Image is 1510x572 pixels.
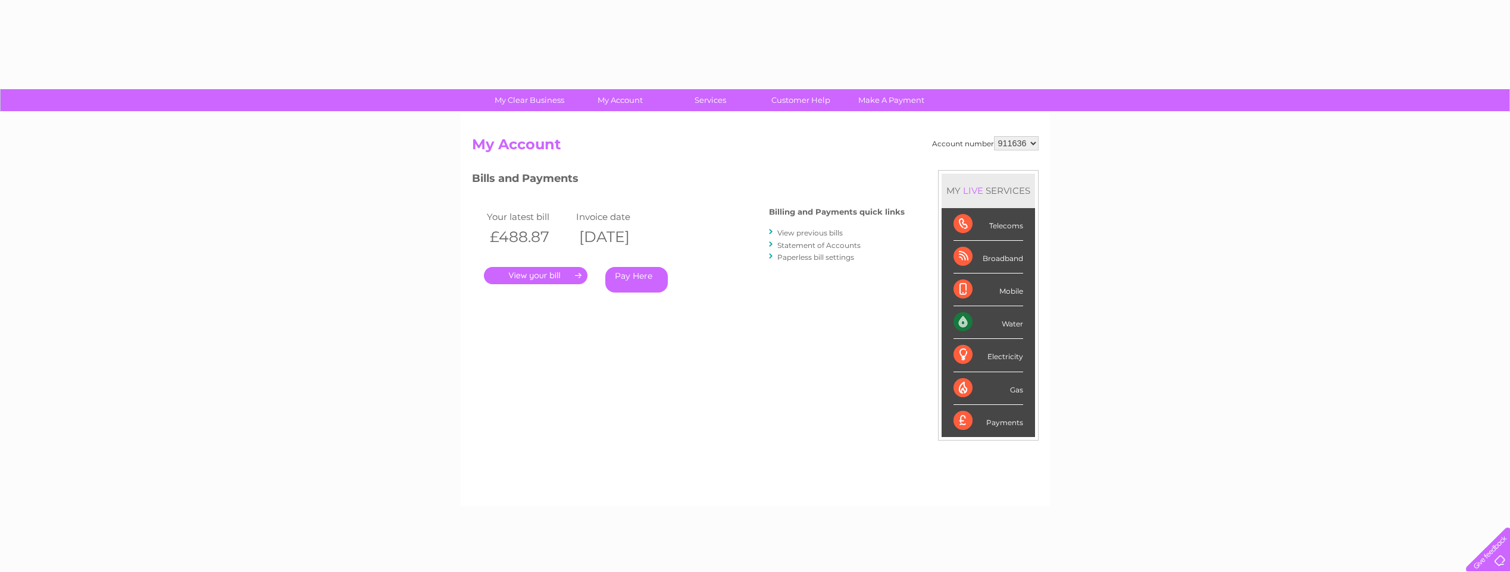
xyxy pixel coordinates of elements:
[777,228,843,237] a: View previous bills
[571,89,669,111] a: My Account
[661,89,759,111] a: Services
[573,225,662,249] th: [DATE]
[842,89,940,111] a: Make A Payment
[484,267,587,284] a: .
[605,267,668,293] a: Pay Here
[484,225,573,249] th: £488.87
[472,170,905,191] h3: Bills and Payments
[484,209,573,225] td: Your latest bill
[932,136,1039,150] div: Account number
[480,89,579,111] a: My Clear Business
[573,209,662,225] td: Invoice date
[942,174,1035,208] div: MY SERVICES
[953,339,1023,372] div: Electricity
[953,405,1023,437] div: Payments
[769,208,905,216] h4: Billing and Payments quick links
[953,306,1023,339] div: Water
[777,241,861,250] a: Statement of Accounts
[777,253,854,262] a: Paperless bill settings
[953,241,1023,274] div: Broadband
[953,372,1023,405] div: Gas
[953,208,1023,241] div: Telecoms
[472,136,1039,159] h2: My Account
[752,89,850,111] a: Customer Help
[961,185,986,196] div: LIVE
[953,274,1023,306] div: Mobile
